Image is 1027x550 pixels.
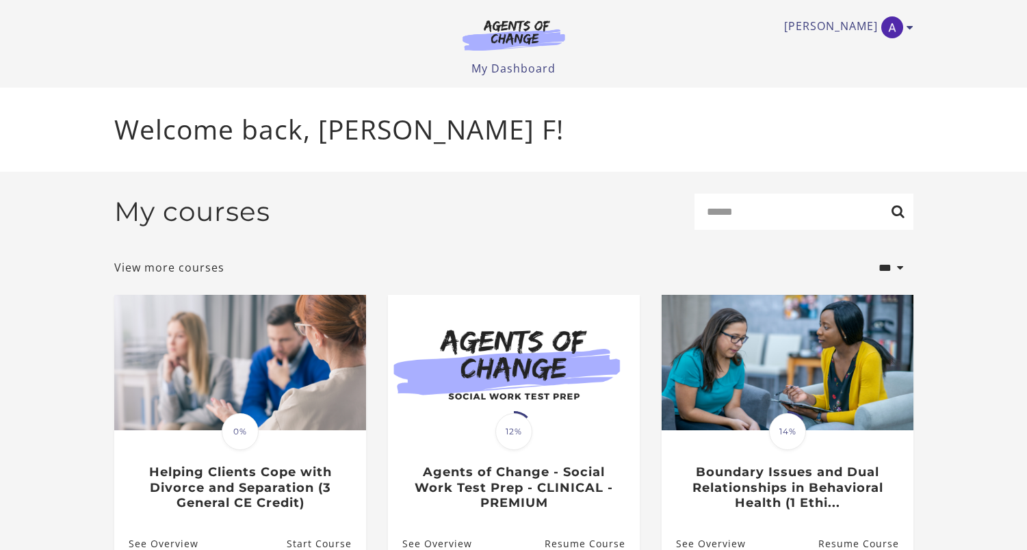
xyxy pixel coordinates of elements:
h3: Helping Clients Cope with Divorce and Separation (3 General CE Credit) [129,464,351,511]
span: 0% [222,413,259,450]
h3: Agents of Change - Social Work Test Prep - CLINICAL - PREMIUM [402,464,625,511]
img: Agents of Change Logo [448,19,580,51]
a: My Dashboard [471,61,556,76]
p: Welcome back, [PERSON_NAME] F! [114,109,913,150]
a: Toggle menu [784,16,907,38]
h2: My courses [114,196,270,228]
h3: Boundary Issues and Dual Relationships in Behavioral Health (1 Ethi... [676,464,898,511]
a: View more courses [114,259,224,276]
span: 12% [495,413,532,450]
span: 14% [769,413,806,450]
